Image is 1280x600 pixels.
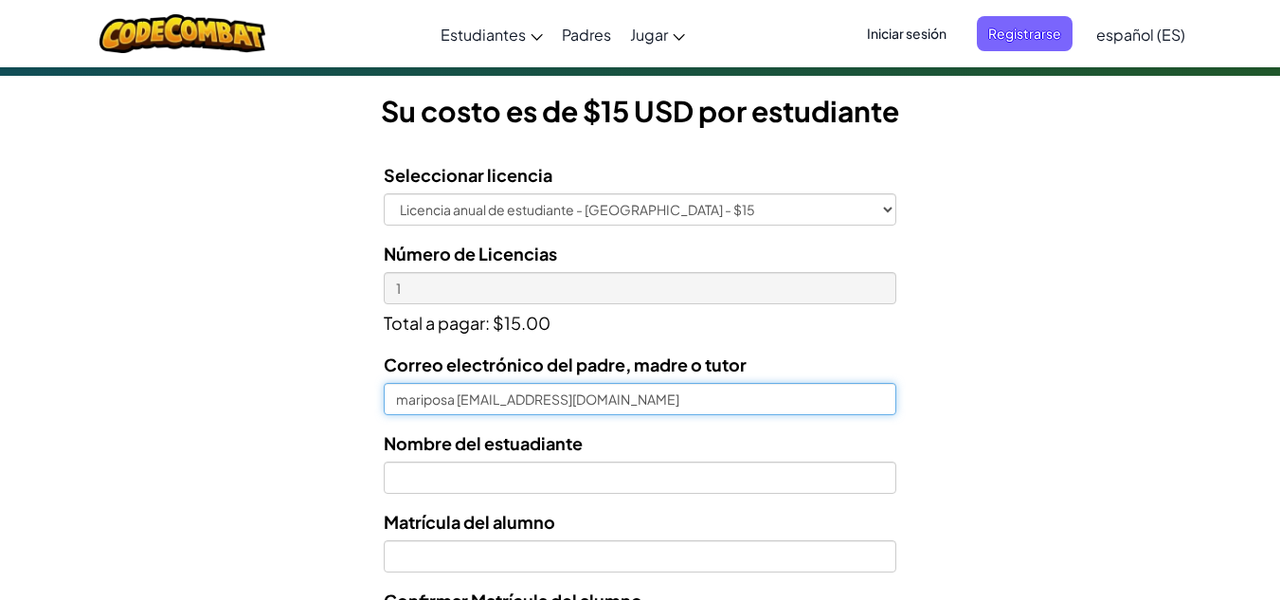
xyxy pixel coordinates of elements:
[99,14,265,53] img: CodeCombat logo
[977,16,1073,51] button: Registrarse
[1087,9,1195,60] a: español (ES)
[621,9,694,60] a: Jugar
[384,351,747,378] label: Correo electrónico del padre, madre o tutor
[384,429,583,457] label: Nombre del estuadiante
[384,240,557,267] label: Número de Licencias
[1096,25,1185,45] span: español (ES)
[384,304,895,336] p: Total a pagar: $15.00
[856,16,958,51] button: Iniciar sesión
[630,25,668,45] span: Jugar
[431,9,552,60] a: Estudiantes
[441,25,526,45] span: Estudiantes
[384,161,552,189] label: Seleccionar licencia
[552,9,621,60] a: Padres
[384,508,555,536] label: Matrícula del alumno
